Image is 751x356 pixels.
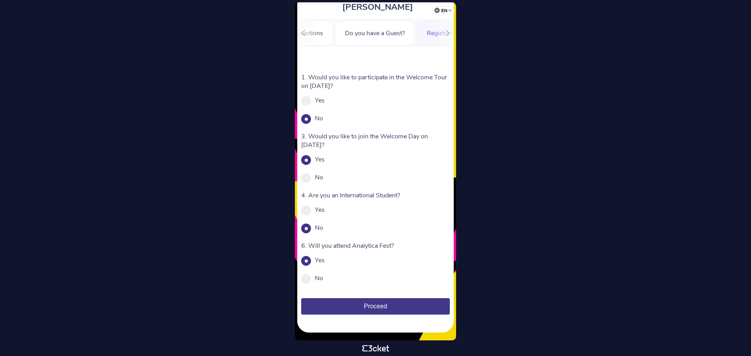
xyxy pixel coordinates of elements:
p: 4. Are you an International Student? [301,191,450,200]
p: 6. Will you attend Analytica Fest? [301,242,450,250]
span: Proceed [364,303,387,309]
span: [PERSON_NAME] [342,1,413,13]
div: Registration Form [417,21,487,46]
label: Yes [315,206,325,214]
label: No [315,224,323,232]
label: No [315,114,323,123]
div: Do you have a Guest? [335,21,415,46]
label: Yes [315,96,325,105]
a: Do you have a Guest? [335,28,415,37]
p: 1. Would you like to participate in the Welcome Tour on [DATE]? [301,73,450,90]
label: Yes [315,256,325,265]
label: Yes [315,155,325,164]
button: Proceed [301,298,450,315]
p: 3. Would you like to join the Welcome Day on [DATE]? [301,132,450,149]
a: Registration Form [417,28,487,37]
label: No [315,173,323,182]
label: No [315,274,323,283]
